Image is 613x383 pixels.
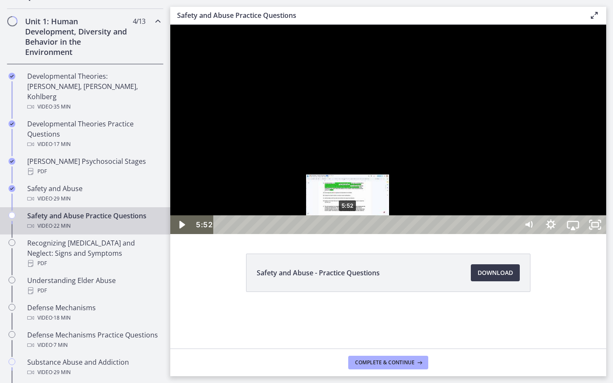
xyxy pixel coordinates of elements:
div: Video [27,221,160,231]
div: Video [27,367,160,377]
span: · 29 min [52,367,71,377]
span: 4 / 13 [133,16,145,26]
span: Complete & continue [355,359,415,366]
span: · 17 min [52,139,71,149]
button: Mute [347,191,370,209]
iframe: Video Lesson [170,25,606,234]
div: Defense Mechanisms Practice Questions [27,330,160,350]
a: Download [471,264,520,281]
div: Video [27,313,160,323]
span: Download [478,268,513,278]
button: Complete & continue [348,356,428,369]
div: Safety and Abuse Practice Questions [27,211,160,231]
div: Safety and Abuse [27,183,160,204]
span: Safety and Abuse - Practice Questions [257,268,380,278]
h3: Safety and Abuse Practice Questions [177,10,576,20]
div: Recognizing [MEDICAL_DATA] and Neglect: Signs and Symptoms [27,238,160,269]
h2: Unit 1: Human Development, Diversity and Behavior in the Environment [25,16,129,57]
div: [PERSON_NAME] Psychosocial Stages [27,156,160,177]
button: Airplay [392,191,414,209]
button: Show settings menu [370,191,392,209]
i: Completed [9,120,15,127]
i: Completed [9,73,15,80]
div: Developmental Theories Practice Questions [27,119,160,149]
span: · 22 min [52,221,71,231]
span: · 35 min [52,102,71,112]
i: Completed [9,185,15,192]
div: Video [27,194,160,204]
div: Substance Abuse and Addiction [27,357,160,377]
div: PDF [27,258,160,269]
div: Video [27,340,160,350]
div: Video [27,102,160,112]
div: Defense Mechanisms [27,303,160,323]
div: PDF [27,286,160,296]
span: · 7 min [52,340,68,350]
div: PDF [27,166,160,177]
div: Developmental Theories: [PERSON_NAME], [PERSON_NAME], Kohlberg [27,71,160,112]
div: Understanding Elder Abuse [27,275,160,296]
span: · 29 min [52,194,71,204]
button: Unfullscreen [414,191,436,209]
span: · 18 min [52,313,71,323]
div: Video [27,139,160,149]
i: Completed [9,158,15,165]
